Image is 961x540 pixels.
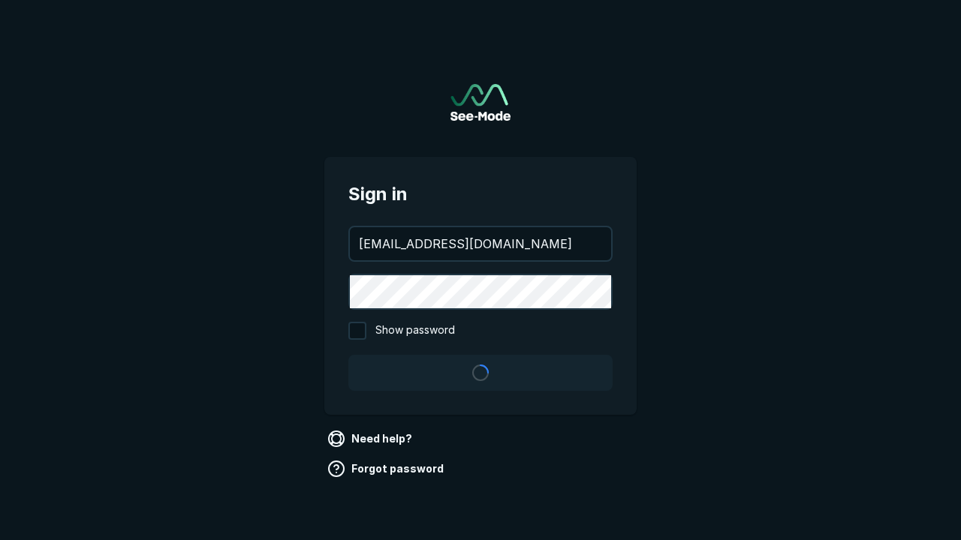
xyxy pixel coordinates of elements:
input: your@email.com [350,227,611,260]
a: Need help? [324,427,418,451]
a: Go to sign in [450,84,511,121]
span: Show password [375,322,455,340]
img: See-Mode Logo [450,84,511,121]
span: Sign in [348,181,613,208]
a: Forgot password [324,457,450,481]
